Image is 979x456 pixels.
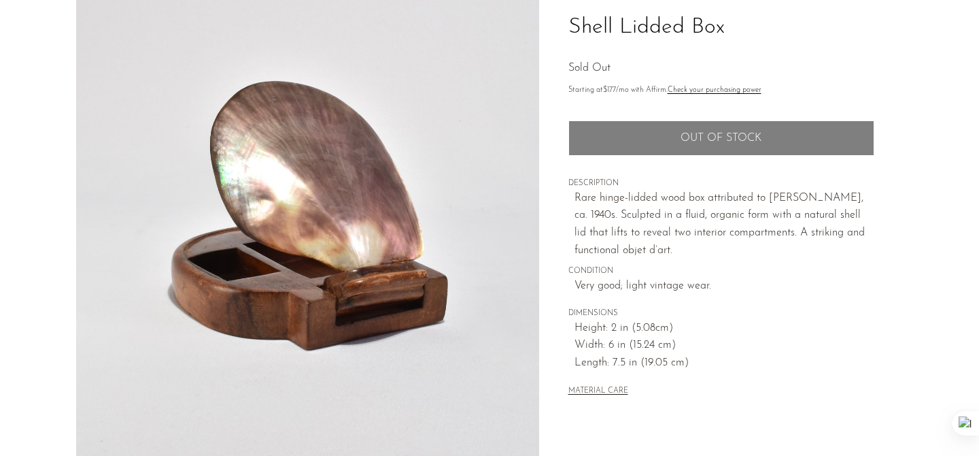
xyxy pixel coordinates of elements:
span: DIMENSIONS [568,308,874,320]
p: Rare hinge-lidded wood box attributed to [PERSON_NAME], ca. 1940s. Sculpted in a fluid, organic f... [574,190,874,259]
span: DESCRIPTION [568,178,874,190]
button: MATERIAL CARE [568,387,628,397]
p: Starting at /mo with Affirm. [568,84,874,97]
span: $177 [603,86,616,94]
a: Check your purchasing power - Learn more about Affirm Financing (opens in modal) [668,86,761,94]
span: Height: 2 in (5.08cm) [574,320,874,338]
span: Sold Out [568,63,611,74]
span: Width: 6 in (15.24 cm) [574,337,874,355]
span: CONDITION [568,265,874,278]
span: Very good; light vintage wear. [574,278,874,295]
h1: Shell Lidded Box [568,10,874,45]
span: Out of stock [681,132,761,145]
span: Length: 7.5 in (19.05 cm) [574,355,874,372]
button: Add to cart [568,120,874,156]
